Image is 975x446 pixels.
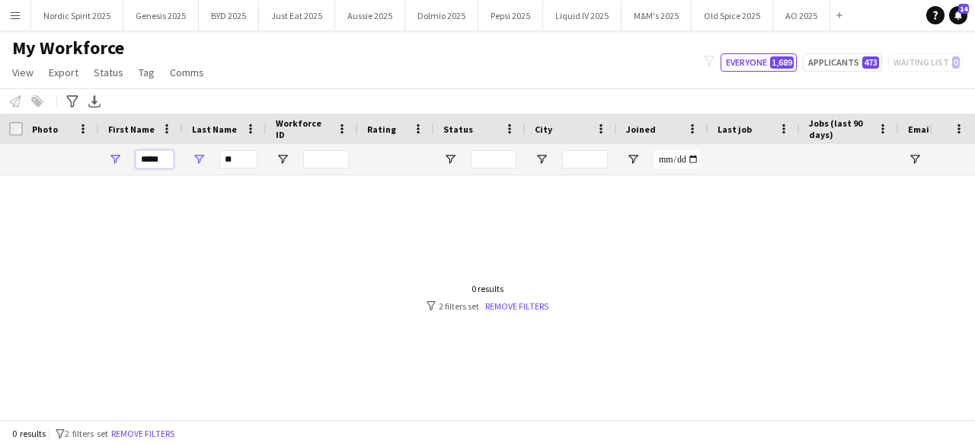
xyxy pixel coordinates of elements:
[471,150,516,168] input: Status Filter Input
[485,300,548,312] a: Remove filters
[32,124,58,135] span: Photo
[94,66,123,79] span: Status
[478,1,543,30] button: Pepsi 2025
[63,92,82,111] app-action-btn: Advanced filters
[427,283,548,294] div: 0 results
[622,1,692,30] button: M&M's 2025
[721,53,797,72] button: Everyone1,689
[443,152,457,166] button: Open Filter Menu
[108,425,177,442] button: Remove filters
[108,152,122,166] button: Open Filter Menu
[123,1,199,30] button: Genesis 2025
[139,66,155,79] span: Tag
[85,92,104,111] app-action-btn: Export XLSX
[303,150,349,168] input: Workforce ID Filter Input
[49,66,78,79] span: Export
[718,124,752,135] span: Last job
[9,122,23,136] input: Column with Header Selection
[427,300,548,312] div: 2 filters set
[31,1,123,30] button: Nordic Spirit 2025
[908,124,932,135] span: Email
[405,1,478,30] button: Dolmio 2025
[276,117,331,140] span: Workforce ID
[958,4,969,14] span: 14
[692,1,773,30] button: Old Spice 2025
[108,124,155,135] span: First Name
[443,124,473,135] span: Status
[276,152,289,166] button: Open Filter Menu
[803,53,882,72] button: Applicants473
[164,63,210,82] a: Comms
[949,6,967,24] a: 14
[259,1,335,30] button: Just Eat 2025
[626,152,640,166] button: Open Filter Menu
[192,124,237,135] span: Last Name
[770,56,794,69] span: 1,689
[88,63,129,82] a: Status
[535,124,552,135] span: City
[773,1,830,30] button: AO 2025
[543,1,622,30] button: Liquid IV 2025
[908,152,922,166] button: Open Filter Menu
[133,63,161,82] a: Tag
[192,152,206,166] button: Open Filter Menu
[12,37,124,59] span: My Workforce
[12,66,34,79] span: View
[535,152,548,166] button: Open Filter Menu
[562,150,608,168] input: City Filter Input
[219,150,257,168] input: Last Name Filter Input
[43,63,85,82] a: Export
[367,124,396,135] span: Rating
[170,66,204,79] span: Comms
[65,428,108,439] span: 2 filters set
[862,56,879,69] span: 473
[809,117,871,140] span: Jobs (last 90 days)
[626,124,656,135] span: Joined
[335,1,405,30] button: Aussie 2025
[6,63,40,82] a: View
[654,150,699,168] input: Joined Filter Input
[136,150,174,168] input: First Name Filter Input
[199,1,259,30] button: BYD 2025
